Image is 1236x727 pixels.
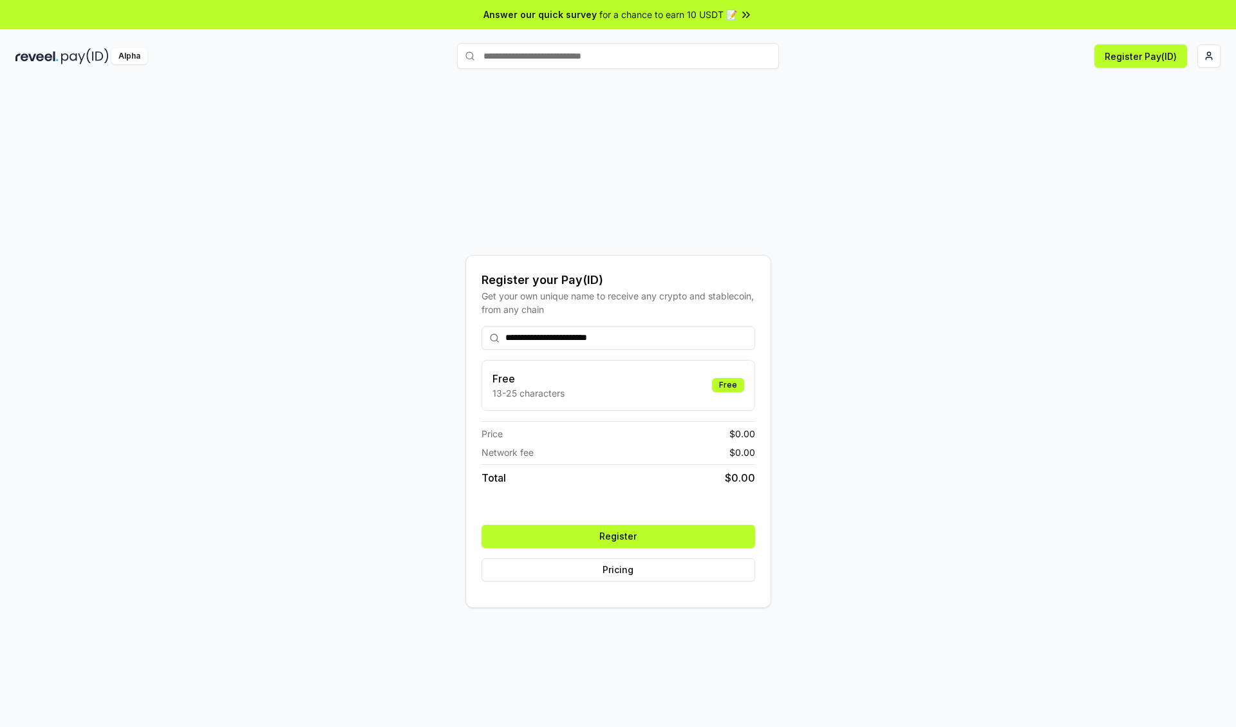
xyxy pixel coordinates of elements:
[712,378,744,392] div: Free
[61,48,109,64] img: pay_id
[483,8,597,21] span: Answer our quick survey
[725,470,755,486] span: $ 0.00
[482,427,503,440] span: Price
[482,470,506,486] span: Total
[482,558,755,581] button: Pricing
[482,525,755,548] button: Register
[729,446,755,459] span: $ 0.00
[492,371,565,386] h3: Free
[482,289,755,316] div: Get your own unique name to receive any crypto and stablecoin, from any chain
[729,427,755,440] span: $ 0.00
[482,446,534,459] span: Network fee
[599,8,737,21] span: for a chance to earn 10 USDT 📝
[15,48,59,64] img: reveel_dark
[492,386,565,400] p: 13-25 characters
[1094,44,1187,68] button: Register Pay(ID)
[111,48,147,64] div: Alpha
[482,271,755,289] div: Register your Pay(ID)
